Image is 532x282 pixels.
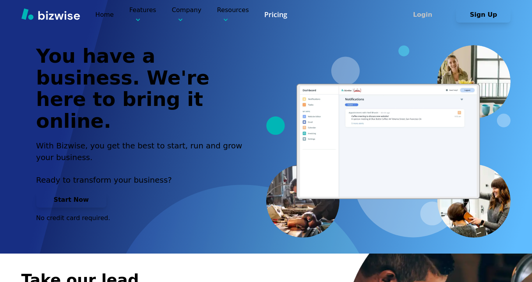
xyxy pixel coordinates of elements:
[264,10,287,19] a: Pricing
[21,8,80,20] img: Bizwise Logo
[95,11,114,18] a: Home
[217,5,249,24] p: Resources
[129,5,156,24] p: Features
[36,174,251,186] p: Ready to transform your business?
[36,192,106,208] button: Start Now
[395,7,450,23] button: Login
[36,196,106,203] a: Start Now
[395,11,456,18] a: Login
[36,140,251,163] h2: With Bizwise, you get the best to start, run and grow your business.
[36,214,251,222] p: No credit card required.
[456,11,511,18] a: Sign Up
[456,7,511,23] button: Sign Up
[172,5,201,24] p: Company
[36,46,251,132] h1: You have a business. We're here to bring it online.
